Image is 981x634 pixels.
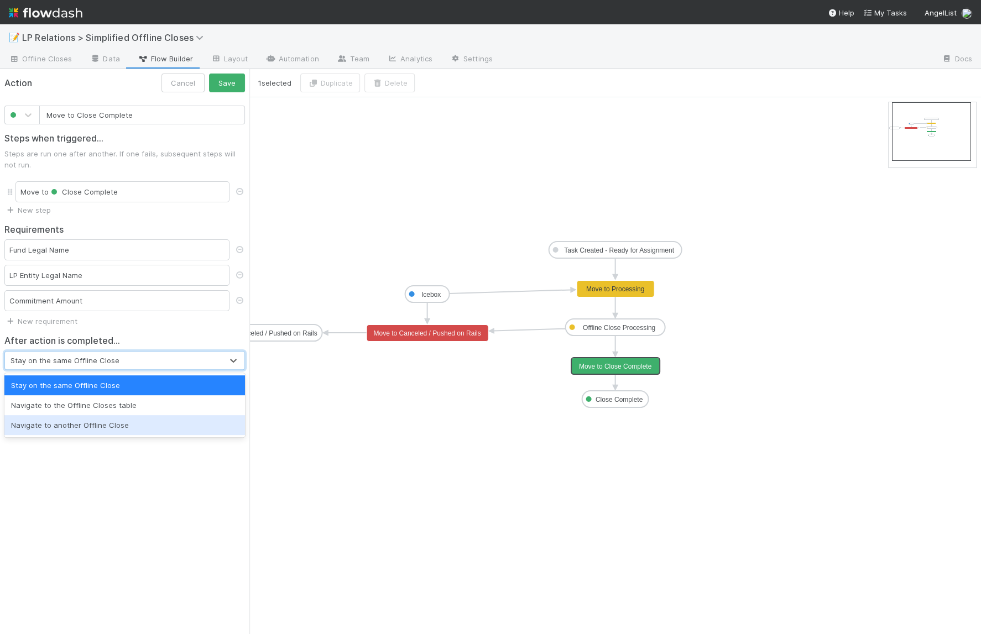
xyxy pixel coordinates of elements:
[4,239,229,260] div: Fund Legal Name
[4,148,245,170] p: Steps are run one after another. If one fails, subsequent steps will not run.
[9,53,72,64] span: Offline Closes
[933,51,981,69] a: Docs
[4,317,77,326] a: New requirement
[925,8,957,17] span: AngelList
[22,32,209,43] span: LP Relations > Simplified Offline Closes
[863,8,907,17] span: My Tasks
[15,181,229,202] div: Move to
[4,133,245,144] h2: Steps when triggered...
[9,3,82,22] img: logo-inverted-e16ddd16eac7371096b0.svg
[81,51,128,69] a: Data
[129,51,202,69] a: Flow Builder
[257,51,328,69] a: Automation
[4,375,245,395] div: Stay on the same Offline Close
[202,51,257,69] a: Layout
[209,74,245,92] button: Save
[863,7,907,18] a: My Tasks
[441,51,502,69] a: Settings
[961,8,972,19] img: avatar_6177bb6d-328c-44fd-b6eb-4ffceaabafa4.png
[4,206,51,214] a: New step
[4,395,245,415] div: Navigate to the Offline Closes table
[4,290,229,311] div: Commitment Amount
[828,7,854,18] div: Help
[4,76,32,90] span: Action
[4,336,120,346] h2: After action is completed...
[49,187,118,196] span: Close Complete
[138,53,193,64] span: Flow Builder
[4,265,229,286] div: LP Entity Legal Name
[328,51,378,69] a: Team
[4,415,245,435] div: Navigate to another Offline Close
[378,51,441,69] a: Analytics
[11,355,119,366] div: Stay on the same Offline Close
[4,224,245,235] h2: Requirements
[258,77,291,88] span: 1 selected
[364,74,415,92] button: Delete
[9,33,20,42] span: 📝
[300,74,360,92] button: Duplicate
[161,74,205,92] button: Cancel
